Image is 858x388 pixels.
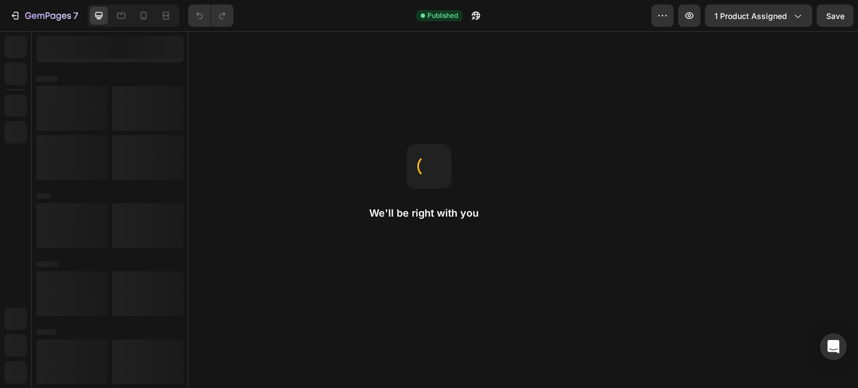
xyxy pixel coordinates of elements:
span: Published [427,11,458,21]
div: Undo/Redo [188,4,233,27]
p: 7 [73,9,78,22]
span: 1 product assigned [714,10,787,22]
div: Open Intercom Messenger [820,333,847,360]
h2: We'll be right with you [369,207,489,220]
button: Save [817,4,854,27]
button: 7 [4,4,83,27]
span: Save [826,11,845,21]
button: 1 product assigned [705,4,812,27]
